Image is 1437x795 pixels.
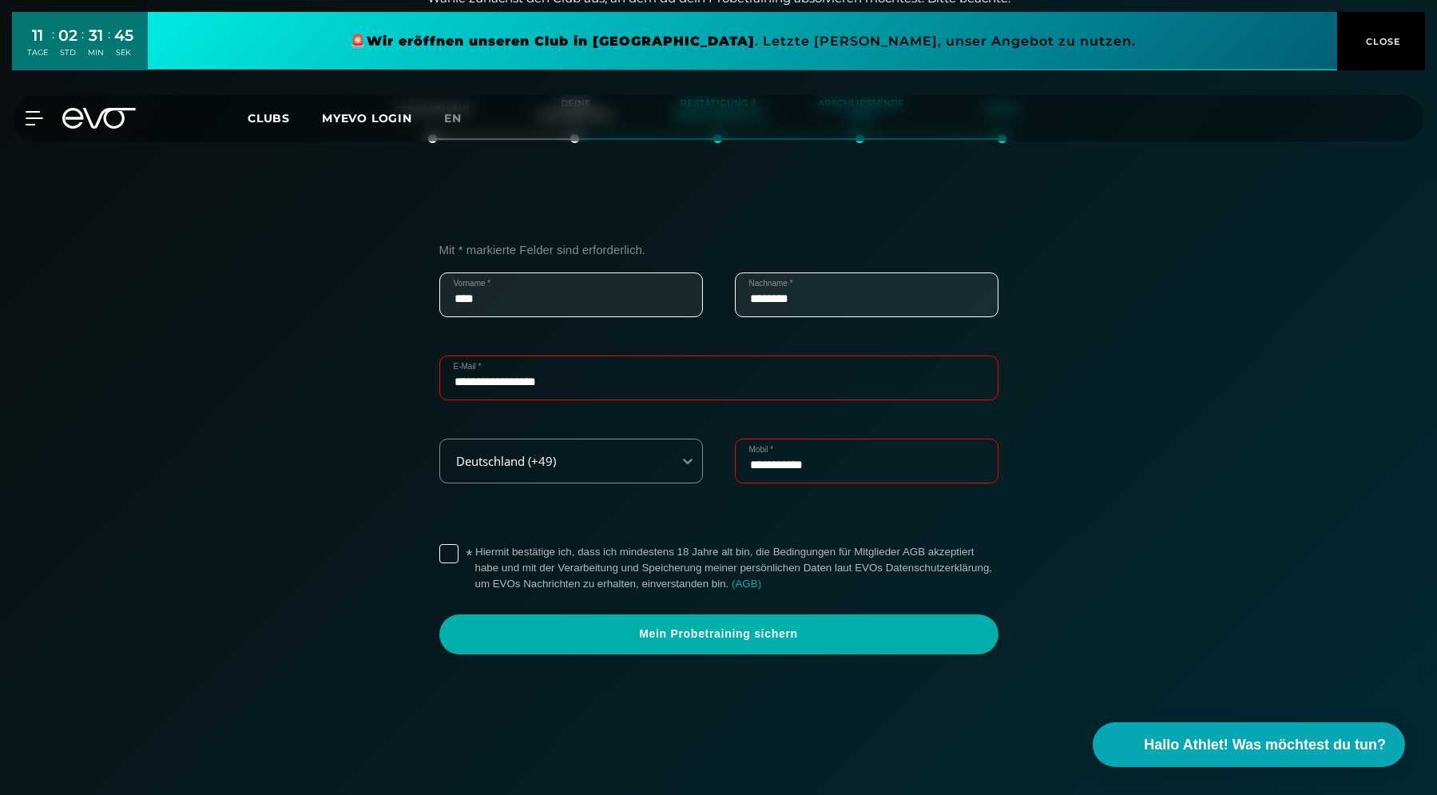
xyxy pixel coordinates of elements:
[444,109,481,128] a: en
[478,626,960,642] span: Mein Probetraining sichern
[88,24,104,47] div: 31
[88,47,104,58] div: MIN
[27,24,48,47] div: 11
[442,455,661,468] div: Deutschland (+49)
[1362,34,1401,49] span: CLOSE
[1337,12,1425,70] button: CLOSE
[475,544,998,592] label: Hiermit bestätige ich, dass ich mindestens 18 Jahre alt bin, die Bedingungen für Mitglieder AGB a...
[114,24,133,47] div: 45
[732,578,761,590] a: (AGB)
[439,243,998,256] p: Mit * markierte Felder sind erforderlich.
[1093,722,1405,767] button: Hallo Athlet! Was möchtest du tun?
[248,111,290,125] span: Clubs
[439,614,998,654] a: Mein Probetraining sichern
[58,24,77,47] div: 02
[27,47,48,58] div: TAGE
[108,26,110,68] div: :
[444,111,462,125] span: en
[81,26,84,68] div: :
[322,111,412,125] a: MYEVO LOGIN
[248,110,322,125] a: Clubs
[114,47,133,58] div: SEK
[52,26,54,68] div: :
[58,47,77,58] div: STD
[1144,734,1386,756] span: Hallo Athlet! Was möchtest du tun?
